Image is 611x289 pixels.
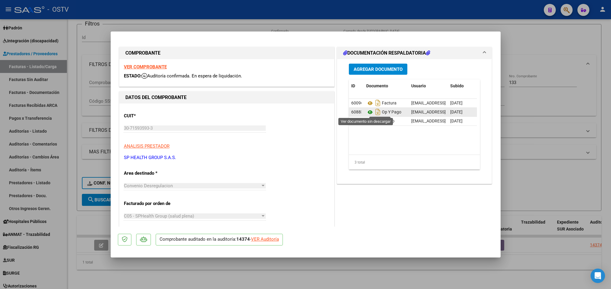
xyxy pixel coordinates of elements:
p: Area destinado * [124,170,186,177]
span: [DATE] [450,101,463,105]
datatable-header-cell: Usuario [409,80,448,92]
span: Op Y Pago [366,110,401,115]
mat-expansion-panel-header: DOCUMENTACIÓN RESPALDATORIA [337,47,492,59]
span: Usuario [411,83,426,88]
div: 3 total [349,155,480,170]
p: CUIT [124,113,186,119]
div: Open Intercom Messenger [591,269,605,283]
span: ANALISIS PRESTADOR [124,143,169,149]
i: Descargar documento [374,98,382,108]
strong: COMPROBANTE [125,50,160,56]
i: Descargar documento [374,116,382,126]
div: DOCUMENTACIÓN RESPALDATORIA [337,59,492,184]
span: ESTADO: [124,73,142,79]
span: Convenio Desregulacion [124,183,173,188]
datatable-header-cell: Subido [448,80,478,92]
span: Agregar Documento [354,67,403,72]
span: [EMAIL_ADDRESS][DOMAIN_NAME] - [PERSON_NAME] [411,110,513,114]
span: Recibo [366,119,394,124]
span: [EMAIL_ADDRESS][DOMAIN_NAME] - [GEOGRAPHIC_DATA] [411,101,521,105]
datatable-header-cell: Documento [364,80,409,92]
span: 61151 [351,119,363,123]
h1: DOCUMENTACIÓN RESPALDATORIA [343,50,430,57]
p: Facturado por orden de [124,200,186,207]
div: VER Auditoría [251,236,279,243]
datatable-header-cell: ID [349,80,364,92]
span: 60883 [351,110,363,114]
strong: 14374 [236,236,250,242]
span: [DATE] [450,119,463,123]
i: Descargar documento [374,107,382,117]
strong: DATOS DEL COMPROBANTE [125,95,187,100]
span: [EMAIL_ADDRESS][DOMAIN_NAME] - [PERSON_NAME] [411,119,513,123]
span: [DATE] [450,110,463,114]
span: C05 - SPHealth Group (salud plena) [124,213,194,219]
button: Agregar Documento [349,64,407,75]
a: VER COMPROBANTE [124,64,167,70]
span: 60096 [351,101,363,105]
span: Documento [366,83,388,88]
span: Subido [450,83,464,88]
span: Auditoría confirmada. En espera de liquidación. [142,73,242,79]
p: SP HEALTH GROUP S.A.S. [124,154,330,161]
p: Comprobante auditado en la auditoría: - [156,234,283,245]
span: Factura [366,101,397,106]
span: ID [351,83,355,88]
